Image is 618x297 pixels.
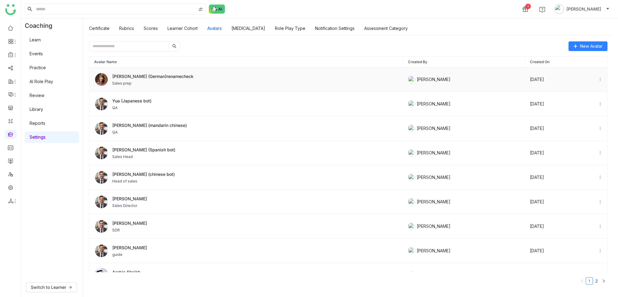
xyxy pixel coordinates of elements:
span: Sales prep [112,81,193,86]
div: [PERSON_NAME] [408,100,520,108]
img: 684a9b22de261c4b36a3d00f [408,76,415,83]
img: male-person.png [94,146,109,160]
span: SDR [112,228,147,233]
a: 2 [593,278,600,284]
li: 2 [593,277,600,285]
img: logo [5,4,16,15]
img: ask-buddy-normal.svg [209,5,225,14]
button: Next Page [600,277,607,285]
a: Role Play Type [275,26,305,31]
span: QA [112,105,151,111]
a: Certificate [89,26,110,31]
a: Learn [30,37,41,42]
a: 1 [586,278,593,284]
span: [PERSON_NAME] [112,195,147,202]
img: search-type.svg [198,7,203,12]
span: Yua (Japanese bot) [112,98,151,104]
div: [PERSON_NAME] [408,198,520,205]
span: New Avatar [580,43,603,50]
div: [PERSON_NAME] [408,76,520,83]
a: Review [30,93,44,98]
img: female-person.png [94,72,109,87]
a: Reports [30,121,45,126]
img: 684a9aedde261c4b36a3ced9 [408,198,415,205]
a: Scores [144,26,158,31]
img: male-person.png [94,121,109,136]
img: 684a9845de261c4b36a3b50d [408,272,415,279]
button: Switch to Learner [26,282,77,292]
a: Library [30,107,43,112]
img: male-person.png [94,195,109,209]
span: [PERSON_NAME] (mandarin chinese) [112,122,187,128]
span: QA [112,130,187,135]
div: 1 [525,4,531,9]
span: Sales Director [112,203,147,208]
div: [DATE] [530,101,544,107]
a: [MEDICAL_DATA] [231,26,265,31]
a: Assessment Category [364,26,408,31]
span: [PERSON_NAME] [112,220,147,226]
img: 684a9b22de261c4b36a3d00f [408,125,415,132]
a: Settings [30,134,46,140]
span: Arabic Shaikh [112,269,140,275]
span: [PERSON_NAME] (German)renamecheck [112,73,193,79]
li: 1 [586,277,593,285]
div: Coaching [21,18,61,33]
div: [DATE] [530,247,544,254]
div: [DATE] [530,125,544,132]
div: [DATE] [530,199,544,205]
span: [PERSON_NAME] [112,244,147,251]
div: [PERSON_NAME] [408,223,520,230]
a: Learner Cohort [167,26,198,31]
img: 684a9b22de261c4b36a3d00f [408,149,415,157]
div: [DATE] [530,174,544,181]
button: Previous Page [578,277,586,285]
div: [PERSON_NAME] [408,125,520,132]
span: guide [112,252,147,257]
a: Avatars [207,26,222,31]
a: Notification Settings [315,26,355,31]
div: [PERSON_NAME] [408,149,520,157]
img: 684a95ac82a3912df7c0cd3b [408,223,415,230]
a: AI Role Play [30,79,53,84]
img: 684a9b22de261c4b36a3d00f [408,100,415,108]
span: [PERSON_NAME] (Spanish bot) [112,147,175,153]
a: Rubrics [119,26,134,31]
img: avatar [554,4,564,14]
div: [PERSON_NAME] [408,272,520,279]
img: male-person.png [94,219,109,234]
img: 684a9b22de261c4b36a3d00f [408,174,415,181]
span: [PERSON_NAME] [566,6,601,12]
th: Created On [525,56,607,67]
img: 689c4d09a2c09d0bea1c05ba [94,268,109,282]
div: [DATE] [530,223,544,230]
div: [PERSON_NAME] [408,247,520,254]
img: 684a9aedde261c4b36a3ced9 [408,247,415,254]
a: Practice [30,65,46,70]
div: [DATE] [530,150,544,156]
img: male-person.png [94,97,109,111]
span: Switch to Learner [31,284,66,291]
span: Head of sales [112,179,175,184]
a: Events [30,51,43,56]
img: help.svg [539,7,545,13]
div: [DATE] [530,76,544,83]
img: male-person.png [94,244,109,258]
img: male-person.png [94,170,109,185]
th: Created By [403,56,525,67]
button: [PERSON_NAME] [553,4,611,14]
div: [DATE] [530,272,544,279]
div: [PERSON_NAME] [408,174,520,181]
span: Sales Head [112,154,175,160]
button: New Avatar [569,41,607,51]
span: [PERSON_NAME] (chinese bot) [112,171,175,177]
th: Avatar Name [89,56,403,67]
